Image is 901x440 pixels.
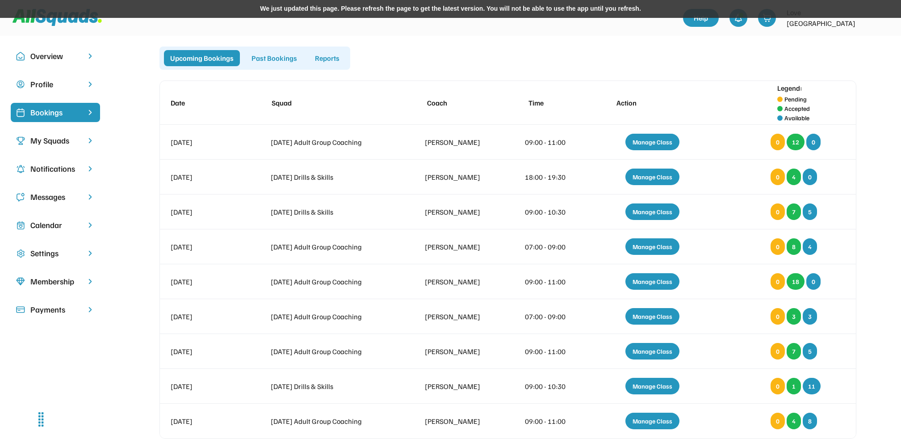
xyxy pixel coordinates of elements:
[271,172,392,182] div: [DATE] Drills & Skills
[271,137,392,148] div: [DATE] Adult Group Coaching
[625,169,679,185] div: Manage Class
[787,238,801,255] div: 8
[771,378,785,394] div: 0
[16,108,25,117] img: Icon%20%2819%29.svg
[872,9,890,27] img: LTPP_Logo_REV.jpeg
[784,104,810,113] div: Accepted
[271,276,392,287] div: [DATE] Adult Group Coaching
[771,343,785,360] div: 0
[16,221,25,230] img: Icon%20copy%207.svg
[525,241,579,252] div: 07:00 - 09:00
[271,381,392,392] div: [DATE] Drills & Skills
[16,165,25,173] img: Icon%20copy%204.svg
[425,241,492,252] div: [PERSON_NAME]
[784,113,809,123] div: Available
[787,134,805,150] div: 12
[803,203,817,220] div: 5
[16,193,25,202] img: Icon%20copy%205.svg
[271,346,392,357] div: [DATE] Adult Group Coaching
[787,378,801,394] div: 1
[525,381,579,392] div: 09:00 - 10:30
[425,311,492,322] div: [PERSON_NAME]
[16,80,25,89] img: user-circle.svg
[625,238,679,255] div: Manage Class
[771,203,785,220] div: 0
[425,416,492,427] div: [PERSON_NAME]
[525,311,579,322] div: 07:00 - 09:00
[803,169,817,185] div: 0
[30,135,80,147] div: My Squads
[625,343,679,360] div: Manage Class
[30,78,80,90] div: Profile
[86,193,95,201] img: chevron-right.svg
[803,308,817,325] div: 3
[787,7,867,29] div: Love [GEOGRAPHIC_DATA]
[771,308,785,325] div: 0
[787,203,801,220] div: 7
[16,277,25,286] img: Icon%20copy%208.svg
[30,247,80,259] div: Settings
[30,50,80,62] div: Overview
[771,413,785,429] div: 0
[528,97,583,108] div: Time
[164,50,240,66] div: Upcoming Bookings
[171,346,238,357] div: [DATE]
[271,207,392,217] div: [DATE] Drills & Skills
[771,134,785,150] div: 0
[787,308,801,325] div: 3
[806,134,821,150] div: 0
[16,305,25,314] img: Icon%20%2815%29.svg
[272,97,393,108] div: Squad
[625,273,679,290] div: Manage Class
[171,97,238,108] div: Date
[86,165,95,173] img: chevron-right.svg
[30,106,80,118] div: Bookings
[763,13,771,22] img: shopping-cart-01%20%281%29.svg
[171,381,238,392] div: [DATE]
[30,304,80,316] div: Payments
[803,238,817,255] div: 4
[86,249,95,258] img: chevron-right.svg
[30,275,80,288] div: Membership
[171,416,238,427] div: [DATE]
[171,311,238,322] div: [DATE]
[787,343,801,360] div: 7
[171,172,238,182] div: [DATE]
[625,134,679,150] div: Manage Class
[616,97,697,108] div: Action
[86,136,95,145] img: chevron-right.svg
[271,311,392,322] div: [DATE] Adult Group Coaching
[525,207,579,217] div: 09:00 - 10:30
[625,203,679,220] div: Manage Class
[525,172,579,182] div: 18:00 - 19:30
[30,219,80,231] div: Calendar
[803,413,817,429] div: 8
[787,413,801,429] div: 4
[86,52,95,60] img: chevron-right.svg
[16,249,25,258] img: Icon%20copy%2016.svg
[86,277,95,286] img: chevron-right.svg
[625,378,679,394] div: Manage Class
[271,241,392,252] div: [DATE] Adult Group Coaching
[425,172,492,182] div: [PERSON_NAME]
[525,137,579,148] div: 09:00 - 11:00
[771,238,785,255] div: 0
[787,273,805,290] div: 18
[771,273,785,290] div: 0
[171,137,238,148] div: [DATE]
[625,413,679,429] div: Manage Class
[771,169,785,185] div: 0
[16,52,25,61] img: Icon%20copy%2010.svg
[803,343,817,360] div: 5
[425,137,492,148] div: [PERSON_NAME]
[525,346,579,357] div: 09:00 - 11:00
[734,13,743,22] img: bell-03%20%281%29.svg
[784,94,807,104] div: Pending
[86,108,95,117] img: chevron-right%20copy%203.svg
[171,276,238,287] div: [DATE]
[271,416,392,427] div: [DATE] Adult Group Coaching
[171,207,238,217] div: [DATE]
[425,276,492,287] div: [PERSON_NAME]
[777,83,802,93] div: Legend:
[245,50,303,66] div: Past Bookings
